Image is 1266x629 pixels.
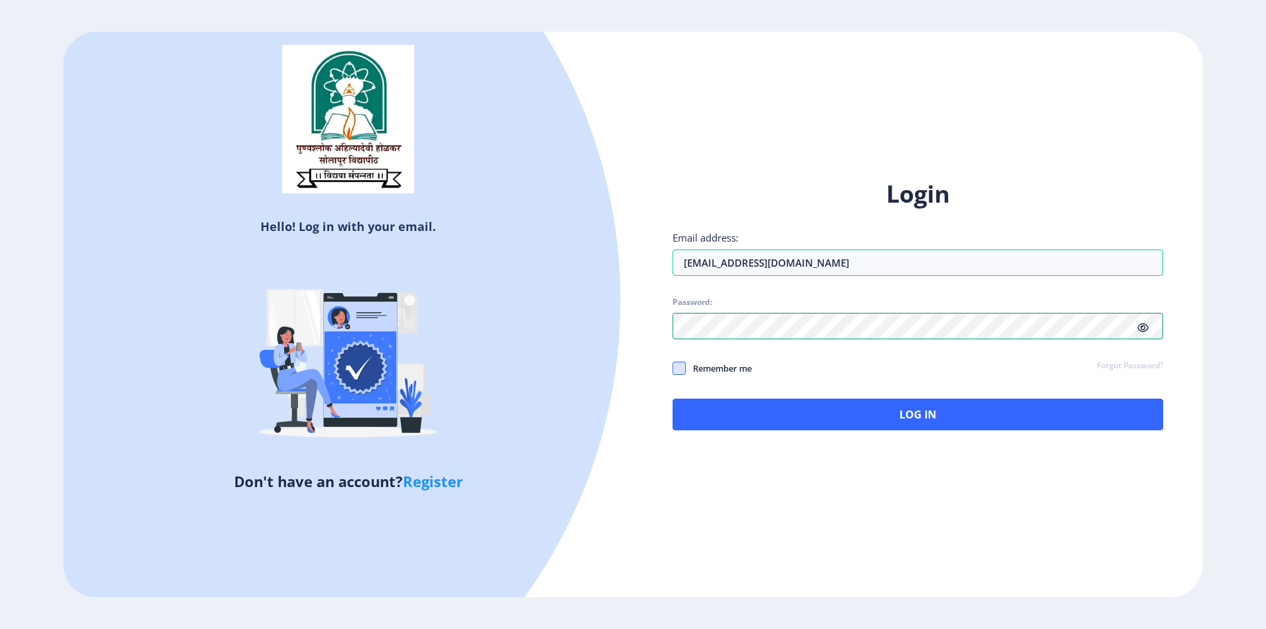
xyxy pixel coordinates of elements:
[673,249,1163,276] input: Email address
[673,231,738,244] label: Email address:
[673,399,1163,430] button: Log In
[282,45,414,194] img: sulogo.png
[686,360,752,376] span: Remember me
[673,297,712,308] label: Password:
[403,471,463,491] a: Register
[73,471,623,492] h5: Don't have an account?
[1097,360,1163,372] a: Forgot Password?
[233,240,464,471] img: Verified-rafiki.svg
[673,178,1163,210] h1: Login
